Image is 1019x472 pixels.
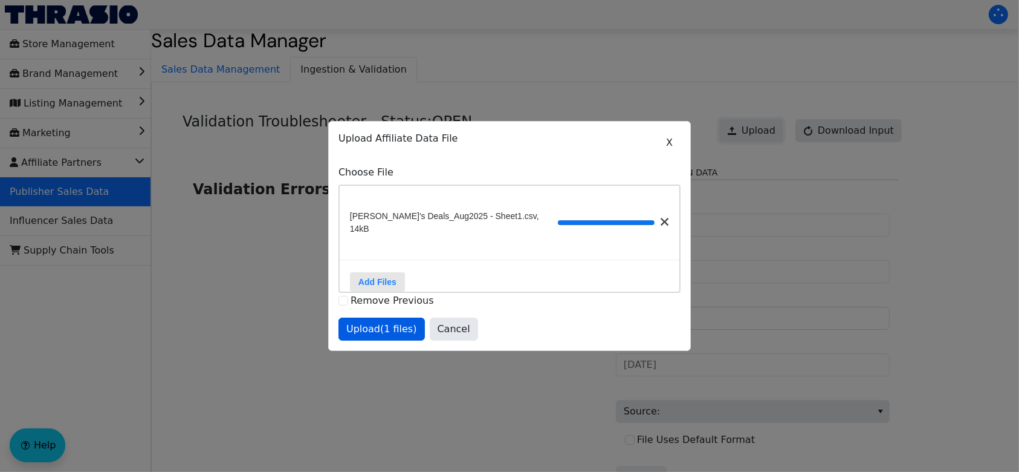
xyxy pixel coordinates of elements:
button: Cancel [430,318,478,341]
p: Upload Affiliate Data File [338,131,681,146]
span: X [666,136,673,150]
label: Choose File [338,165,681,180]
button: X [658,131,681,154]
button: Upload(1 files) [338,318,425,341]
label: Remove Previous [351,295,434,306]
span: [PERSON_NAME]'s Deals_Aug2025 - Sheet1.csv, 14kB [350,210,558,235]
span: Upload (1 files) [346,322,417,336]
span: Cancel [438,322,470,336]
label: Add Files [350,272,405,292]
